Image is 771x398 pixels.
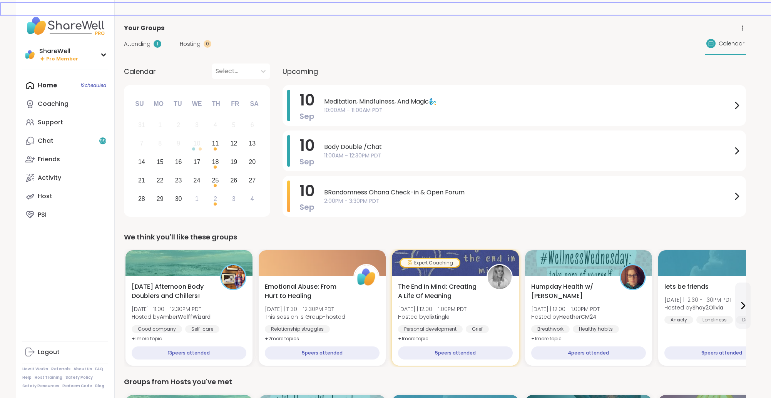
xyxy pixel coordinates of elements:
[531,282,611,301] span: Humpday Health w/ [PERSON_NAME]
[573,325,619,333] div: Healthy habits
[249,175,256,186] div: 27
[170,172,187,189] div: Choose Tuesday, September 23rd, 2025
[157,194,164,204] div: 29
[189,117,205,134] div: Not available Wednesday, September 3rd, 2025
[124,40,151,48] span: Attending
[152,191,168,207] div: Choose Monday, September 29th, 2025
[175,157,182,167] div: 16
[398,282,478,301] span: The End In Mind: Creating A Life Of Meaning
[39,47,78,55] div: ShareWell
[95,383,104,389] a: Blog
[38,155,60,164] div: Friends
[265,282,345,301] span: Emotional Abuse: From Hurt to Healing
[22,12,108,39] img: ShareWell Nav Logo
[232,194,236,204] div: 3
[22,206,108,224] a: PSI
[244,191,261,207] div: Choose Saturday, October 4th, 2025
[692,304,723,311] b: Shay2Olivia
[38,137,54,145] div: Chat
[355,265,378,289] img: ShareWell
[324,197,732,205] span: 2:00PM - 3:30PM PDT
[664,304,732,311] span: Hosted by
[214,194,217,204] div: 2
[132,282,212,301] span: [DATE] Afternoon Body Doublers and Chillers!
[62,383,92,389] a: Redeem Code
[244,117,261,134] div: Not available Saturday, September 6th, 2025
[664,296,732,304] span: [DATE] | 12:30 - 1:30PM PDT
[488,265,512,289] img: alixtingle
[177,138,180,149] div: 9
[204,40,211,48] div: 0
[214,120,217,130] div: 4
[207,95,224,112] div: Th
[189,135,205,152] div: Not available Wednesday, September 10th, 2025
[152,154,168,171] div: Choose Monday, September 15th, 2025
[324,106,732,114] span: 10:00AM - 11:00AM PDT
[189,154,205,171] div: Choose Wednesday, September 17th, 2025
[559,313,597,321] b: HeatherCM24
[398,325,463,333] div: Personal development
[175,194,182,204] div: 30
[65,375,93,380] a: Safety Policy
[51,366,70,372] a: Referrals
[194,157,201,167] div: 17
[177,120,180,130] div: 2
[232,120,236,130] div: 5
[22,383,59,389] a: Safety Resources
[299,202,314,212] span: Sep
[22,343,108,361] a: Logout
[38,100,69,108] div: Coaching
[138,194,145,204] div: 28
[22,95,108,113] a: Coaching
[140,138,143,149] div: 7
[265,325,330,333] div: Relationship struggles
[265,305,345,313] span: [DATE] | 11:30 - 12:30PM PDT
[189,191,205,207] div: Choose Wednesday, October 1st, 2025
[131,95,148,112] div: Su
[170,135,187,152] div: Not available Tuesday, September 9th, 2025
[124,376,746,387] div: Groups from Hosts you've met
[212,138,219,149] div: 11
[265,313,345,321] span: This session is Group-hosted
[132,325,182,333] div: Good company
[24,48,36,61] img: ShareWell
[226,135,242,152] div: Choose Friday, September 12th, 2025
[283,66,318,77] span: Upcoming
[124,66,156,77] span: Calendar
[324,97,732,106] span: Meditation, Mindfulness, And Magic🧞‍♂️
[194,175,201,186] div: 24
[189,172,205,189] div: Choose Wednesday, September 24th, 2025
[134,135,150,152] div: Not available Sunday, September 7th, 2025
[212,175,219,186] div: 25
[324,152,732,160] span: 11:00AM - 12:30PM PDT
[664,282,709,291] span: lets be friends
[160,313,211,321] b: AmberWolffWizard
[244,172,261,189] div: Choose Saturday, September 27th, 2025
[230,138,237,149] div: 12
[621,265,645,289] img: HeatherCM24
[46,56,78,62] span: Pro Member
[22,187,108,206] a: Host
[188,95,205,112] div: We
[22,150,108,169] a: Friends
[226,191,242,207] div: Choose Friday, October 3rd, 2025
[150,95,167,112] div: Mo
[299,89,315,111] span: 10
[531,305,600,313] span: [DATE] | 12:00 - 1:00PM PDT
[132,116,261,208] div: month 2025-09
[531,313,600,321] span: Hosted by
[22,169,108,187] a: Activity
[35,375,62,380] a: Host Training
[246,95,263,112] div: Sa
[132,346,246,360] div: 13 peers attended
[132,313,211,321] span: Hosted by
[398,305,467,313] span: [DATE] | 12:00 - 1:00PM PDT
[207,191,224,207] div: Choose Thursday, October 2nd, 2025
[324,142,732,152] span: Body Double /Chat
[95,366,103,372] a: FAQ
[185,325,219,333] div: Self-care
[22,132,108,150] a: Chat99
[138,157,145,167] div: 14
[134,117,150,134] div: Not available Sunday, August 31st, 2025
[100,138,106,144] span: 99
